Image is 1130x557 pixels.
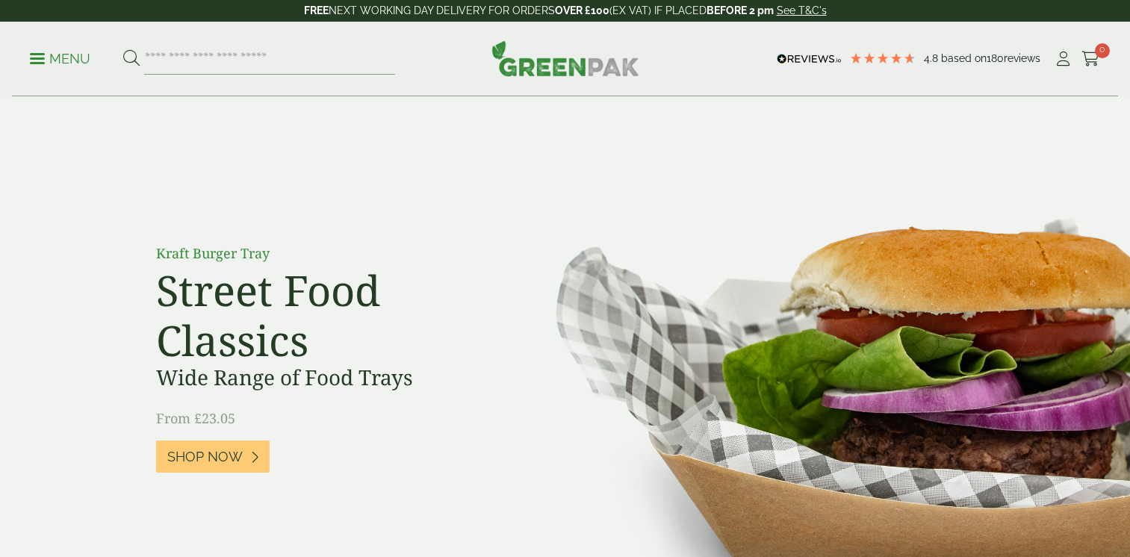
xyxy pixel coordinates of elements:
[1081,52,1100,66] i: Cart
[555,4,609,16] strong: OVER £100
[941,52,987,64] span: Based on
[304,4,329,16] strong: FREE
[987,52,1004,64] span: 180
[777,54,842,64] img: REVIEWS.io
[707,4,774,16] strong: BEFORE 2 pm
[30,50,90,68] p: Menu
[1081,48,1100,70] a: 0
[924,52,941,64] span: 4.8
[156,409,235,427] span: From £23.05
[156,365,492,390] h3: Wide Range of Food Trays
[1054,52,1072,66] i: My Account
[849,52,916,65] div: 4.78 Stars
[30,50,90,65] a: Menu
[156,265,492,365] h2: Street Food Classics
[491,40,639,76] img: GreenPak Supplies
[1095,43,1110,58] span: 0
[156,243,492,264] p: Kraft Burger Tray
[777,4,827,16] a: See T&C's
[167,449,243,465] span: Shop Now
[156,441,270,473] a: Shop Now
[1004,52,1040,64] span: reviews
